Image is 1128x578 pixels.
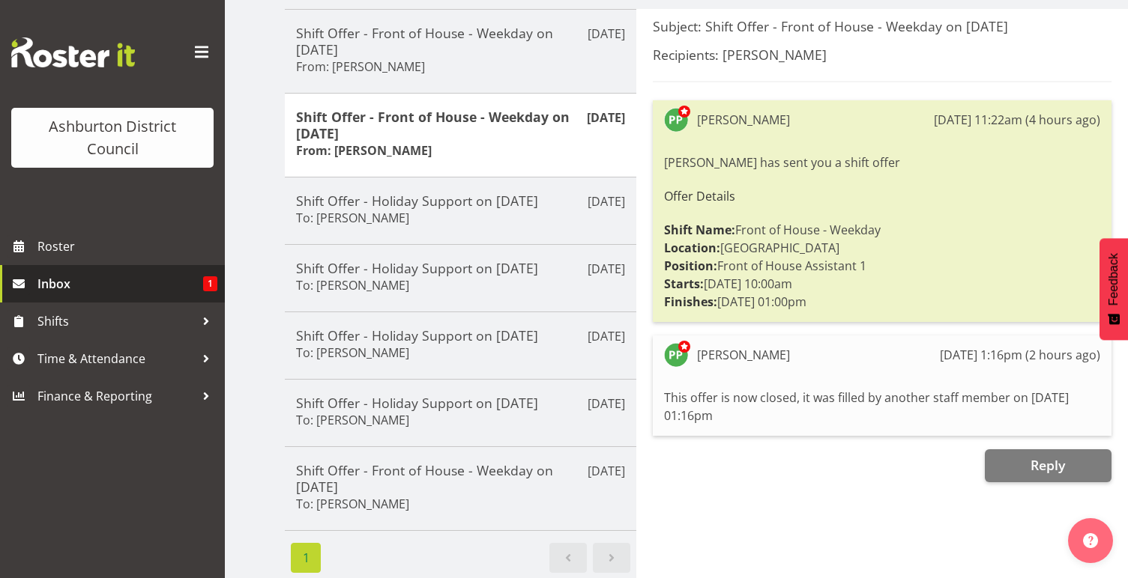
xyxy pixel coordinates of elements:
span: 1 [203,276,217,291]
button: Reply [985,449,1112,482]
div: Ashburton District Council [26,115,199,160]
p: [DATE] [588,395,625,413]
h6: From: [PERSON_NAME] [296,59,425,74]
span: Time & Attendance [37,347,195,370]
h5: Recipients: [PERSON_NAME] [653,46,1112,63]
h5: Shift Offer - Front of House - Weekday on [DATE] [296,462,625,495]
strong: Starts: [664,276,704,292]
strong: Location: [664,240,720,256]
h5: Shift Offer - Holiday Support on [DATE] [296,327,625,344]
h5: Subject: Shift Offer - Front of House - Weekday on [DATE] [653,18,1112,34]
div: [DATE] 1:16pm (2 hours ago) [940,346,1100,364]
p: [DATE] [588,327,625,345]
a: Previous page [549,543,587,573]
strong: Position: [664,258,717,274]
h6: To: [PERSON_NAME] [296,413,409,428]
div: [PERSON_NAME] [697,346,790,364]
h6: To: [PERSON_NAME] [296,210,409,225]
img: polly-price11030.jpg [664,108,688,132]
div: [PERSON_NAME] has sent you a shift offer Front of House - Weekday [GEOGRAPHIC_DATA] Front of Hous... [664,150,1100,314]
span: Finance & Reporting [37,385,195,407]
p: [DATE] [588,260,625,278]
span: Shifts [37,310,195,332]
strong: Finishes: [664,293,717,310]
h6: From: [PERSON_NAME] [296,143,432,158]
div: [PERSON_NAME] [697,111,790,129]
h6: To: [PERSON_NAME] [296,278,409,293]
h5: Shift Offer - Holiday Support on [DATE] [296,395,625,411]
h5: Shift Offer - Front of House - Weekday on [DATE] [296,25,625,58]
p: [DATE] [588,192,625,210]
h6: To: [PERSON_NAME] [296,496,409,511]
p: [DATE] [587,109,625,127]
img: Rosterit website logo [11,37,135,67]
p: [DATE] [588,25,625,43]
img: help-xxl-2.png [1083,533,1098,548]
span: Inbox [37,273,203,295]
div: This offer is now closed, it was filled by another staff member on [DATE] 01:16pm [664,385,1100,428]
h5: Shift Offer - Holiday Support on [DATE] [296,260,625,276]
span: Feedback [1107,253,1121,305]
span: Reply [1031,456,1065,474]
h5: Shift Offer - Holiday Support on [DATE] [296,192,625,209]
div: [DATE] 11:22am (4 hours ago) [934,111,1100,129]
a: Next page [593,543,630,573]
strong: Shift Name: [664,222,735,238]
button: Feedback - Show survey [1100,238,1128,340]
h6: Offer Details [664,189,1100,203]
h6: To: [PERSON_NAME] [296,345,409,360]
h5: Shift Offer - Front of House - Weekday on [DATE] [296,109,625,142]
span: Roster [37,235,217,258]
p: [DATE] [588,462,625,480]
img: polly-price11030.jpg [664,343,688,367]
